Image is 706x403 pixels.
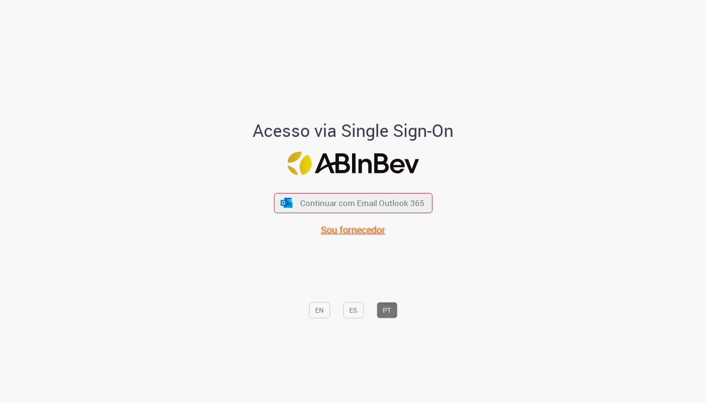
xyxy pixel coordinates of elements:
img: ícone Azure/Microsoft 360 [280,198,293,208]
button: ES [343,302,364,318]
button: EN [309,302,330,318]
span: Continuar com Email Outlook 365 [300,197,425,208]
a: Sou fornecedor [321,223,385,236]
h1: Acesso via Single Sign-On [220,121,487,140]
button: ícone Azure/Microsoft 360 Continuar com Email Outlook 365 [274,193,432,213]
button: PT [377,302,397,318]
img: Logo ABInBev [287,151,419,175]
